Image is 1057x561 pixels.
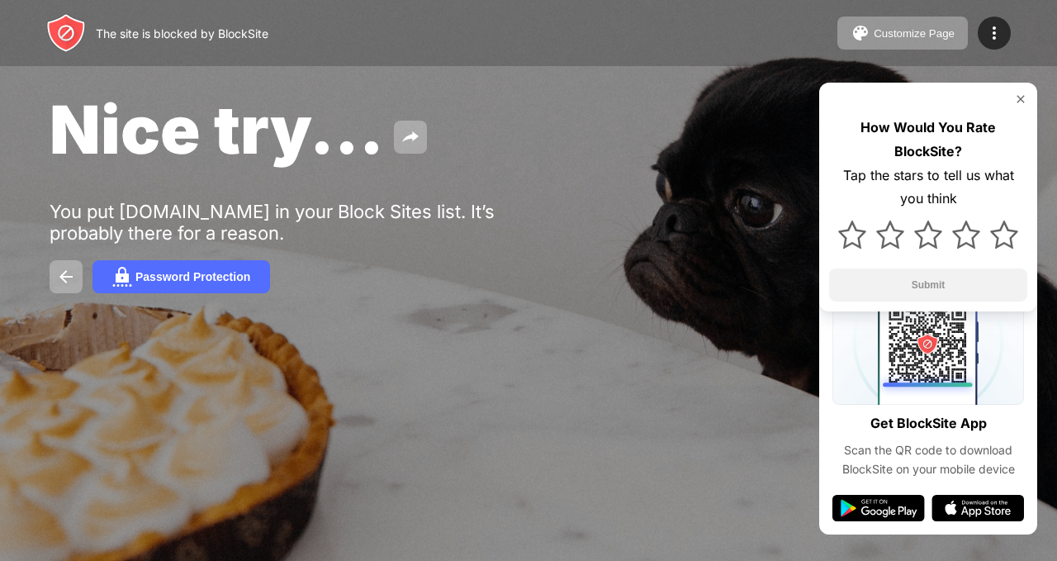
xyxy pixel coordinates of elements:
[984,23,1004,43] img: menu-icon.svg
[50,89,384,169] span: Nice try...
[135,270,250,283] div: Password Protection
[112,267,132,287] img: password.svg
[870,411,987,435] div: Get BlockSite App
[931,495,1024,521] img: app-store.svg
[832,441,1024,478] div: Scan the QR code to download BlockSite on your mobile device
[990,221,1018,249] img: star.svg
[876,221,904,249] img: star.svg
[96,26,268,40] div: The site is blocked by BlockSite
[874,27,955,40] div: Customize Page
[952,221,980,249] img: star.svg
[1014,93,1027,106] img: rate-us-close.svg
[832,495,925,521] img: google-play.svg
[829,269,1027,302] button: Submit
[829,116,1027,164] div: How Would You Rate BlockSite?
[401,127,420,147] img: share.svg
[829,164,1027,212] div: Tap the stars to tell us what you think
[851,23,870,43] img: pallet.svg
[838,221,866,249] img: star.svg
[837,17,968,50] button: Customize Page
[50,201,560,244] div: You put [DOMAIN_NAME] in your Block Sites list. It’s probably there for a reason.
[914,221,942,249] img: star.svg
[92,260,270,293] button: Password Protection
[56,267,76,287] img: back.svg
[46,13,86,53] img: header-logo.svg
